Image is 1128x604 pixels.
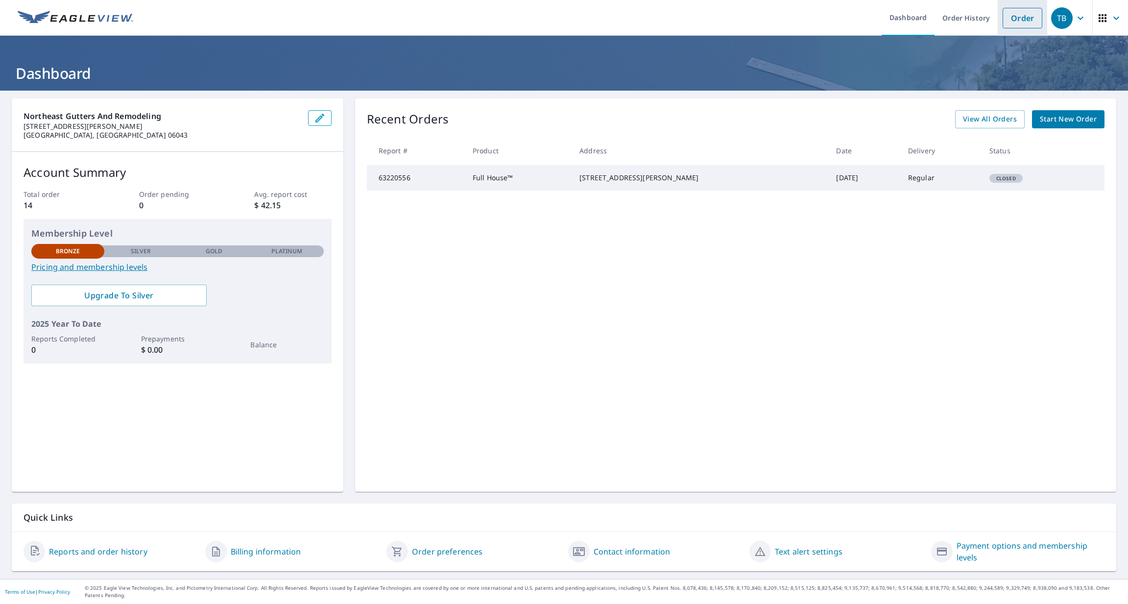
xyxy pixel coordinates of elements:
th: Date [828,136,900,165]
td: 63220556 [367,165,465,191]
img: EV Logo [18,11,133,25]
th: Delivery [900,136,982,165]
p: 0 [31,344,104,356]
p: Bronze [56,247,80,256]
th: Report # [367,136,465,165]
a: Reports and order history [49,546,147,557]
a: View All Orders [955,110,1025,128]
a: Text alert settings [775,546,842,557]
h1: Dashboard [12,63,1116,83]
p: Recent Orders [367,110,449,128]
p: [GEOGRAPHIC_DATA], [GEOGRAPHIC_DATA] 06043 [24,131,300,140]
p: Total order [24,189,100,199]
th: Product [465,136,572,165]
th: Address [572,136,828,165]
p: Quick Links [24,511,1104,524]
p: | [5,589,70,595]
span: Upgrade To Silver [39,290,199,301]
a: Start New Order [1032,110,1104,128]
a: Order [1003,8,1042,28]
p: Membership Level [31,227,324,240]
p: Platinum [271,247,302,256]
span: Start New Order [1040,113,1097,125]
p: Prepayments [141,334,214,344]
p: 2025 Year To Date [31,318,324,330]
p: 0 [139,199,216,211]
th: Status [982,136,1075,165]
p: © 2025 Eagle View Technologies, Inc. and Pictometry International Corp. All Rights Reserved. Repo... [85,584,1123,599]
a: Privacy Policy [38,588,70,595]
td: Full House™ [465,165,572,191]
div: [STREET_ADDRESS][PERSON_NAME] [579,173,820,183]
a: Billing information [231,546,301,557]
a: Payment options and membership levels [957,540,1105,563]
p: Account Summary [24,164,332,181]
p: Avg. report cost [254,189,331,199]
p: $ 42.15 [254,199,331,211]
a: Contact information [594,546,671,557]
p: Reports Completed [31,334,104,344]
span: View All Orders [963,113,1017,125]
span: Closed [990,175,1022,182]
p: 14 [24,199,100,211]
a: Order preferences [412,546,483,557]
a: Pricing and membership levels [31,261,324,273]
td: [DATE] [828,165,900,191]
p: $ 0.00 [141,344,214,356]
td: Regular [900,165,982,191]
p: [STREET_ADDRESS][PERSON_NAME] [24,122,300,131]
a: Upgrade To Silver [31,285,207,306]
p: Order pending [139,189,216,199]
a: Terms of Use [5,588,35,595]
p: Balance [250,339,323,350]
div: TB [1051,7,1073,29]
p: Silver [131,247,151,256]
p: Northeast Gutters And Remodeling [24,110,300,122]
p: Gold [206,247,222,256]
